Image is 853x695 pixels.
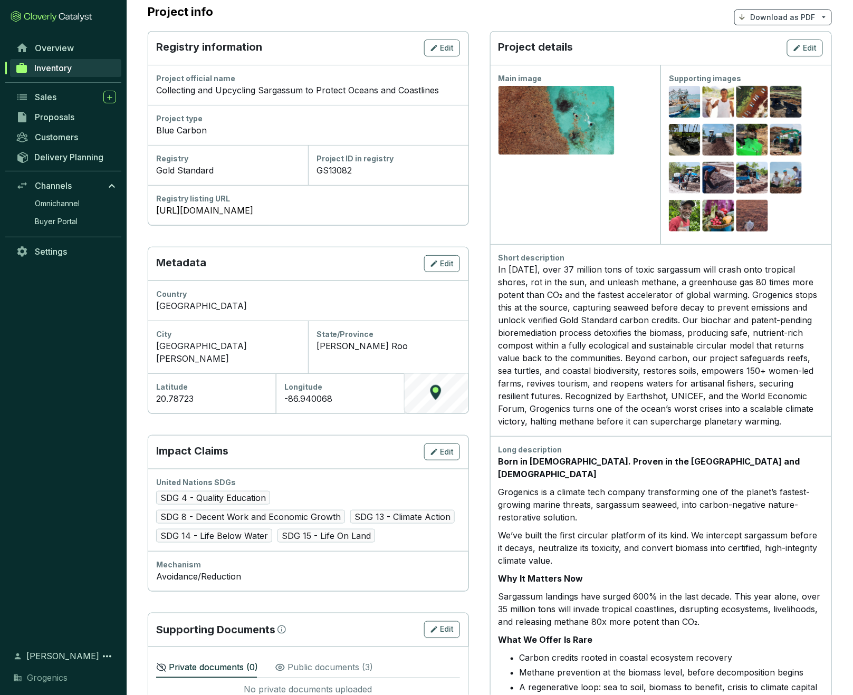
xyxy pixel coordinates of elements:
[156,84,460,96] div: Collecting and Upcycling Sargassum to Protect Oceans and Coastlines
[27,672,68,684] span: Grogenics
[440,258,454,269] span: Edit
[499,486,823,524] p: Grogenics is a climate tech company transforming one of the planet’s fastest-growing marine threa...
[440,447,454,457] span: Edit
[148,5,224,18] h2: Project info
[11,88,121,106] a: Sales
[350,510,455,524] span: SDG 13 - Climate Action
[317,340,460,352] div: [PERSON_NAME] Roo
[11,177,121,195] a: Channels
[520,681,823,694] li: A regenerative loop: sea to soil, biomass to benefit, crisis to climate capital
[156,153,300,164] div: Registry
[499,73,653,84] div: Main image
[35,132,78,142] span: Customers
[26,650,99,663] span: [PERSON_NAME]
[156,477,460,488] div: United Nations SDGs
[499,263,823,428] div: In [DATE], over 37 million tons of toxic sargassum will crash onto tropical shores, rot in the su...
[156,529,272,543] span: SDG 14 - Life Below Water
[35,180,72,191] span: Channels
[424,621,460,638] button: Edit
[156,255,206,272] p: Metadata
[669,73,823,84] div: Supporting images
[35,43,74,53] span: Overview
[156,570,460,583] div: Avoidance/Reduction
[499,456,800,479] strong: Born in [DEMOGRAPHIC_DATA]. Proven in the [GEOGRAPHIC_DATA] and [DEMOGRAPHIC_DATA]
[156,559,460,570] div: Mechanism
[35,216,78,227] span: Buyer Portal
[499,634,593,645] strong: What We Offer Is Rare
[11,108,121,126] a: Proposals
[520,667,823,679] li: Methane prevention at the biomass level, before decomposition begins
[499,529,823,567] p: We’ve built the first circular platform of its kind. We intercept sargassum before it decays, neu...
[277,529,375,543] span: SDG 15 - Life On Land
[156,40,262,56] p: Registry information
[11,148,121,166] a: Delivery Planning
[499,445,823,455] div: Long description
[284,382,396,392] div: Longitude
[156,622,275,637] p: Supporting Documents
[287,661,373,674] p: Public documents ( 3 )
[34,152,103,162] span: Delivery Planning
[156,329,300,340] div: City
[35,198,80,209] span: Omnichannel
[156,204,460,217] a: [URL][DOMAIN_NAME]
[11,39,121,57] a: Overview
[424,255,460,272] button: Edit
[156,510,345,524] span: SDG 8 - Decent Work and Economic Growth
[35,92,56,102] span: Sales
[499,590,823,628] p: Sargassum landings have surged 600% in the last decade. This year alone, over 35 million tons wil...
[30,196,121,211] a: Omnichannel
[499,40,573,56] p: Project details
[499,253,823,263] div: Short description
[317,329,460,340] div: State/Province
[156,124,460,137] div: Blue Carbon
[156,340,300,365] div: [GEOGRAPHIC_DATA][PERSON_NAME]
[424,40,460,56] button: Edit
[35,112,74,122] span: Proposals
[803,43,817,53] span: Edit
[751,12,816,23] p: Download as PDF
[156,194,460,204] div: Registry listing URL
[156,300,460,312] div: [GEOGRAPHIC_DATA]
[156,392,267,405] div: 20.78723
[169,661,258,674] p: Private documents ( 0 )
[156,443,228,460] p: Impact Claims
[520,652,823,664] li: Carbon credits rooted in coastal ecosystem recovery
[440,624,454,635] span: Edit
[156,382,267,392] div: Latitude
[317,164,460,177] div: GS13082
[156,73,460,84] div: Project official name
[499,573,583,584] strong: Why It Matters Now
[156,164,300,177] div: Gold Standard
[11,128,121,146] a: Customers
[317,153,460,164] div: Project ID in registry
[156,289,460,300] div: Country
[156,113,460,124] div: Project type
[30,214,121,229] a: Buyer Portal
[10,59,121,77] a: Inventory
[35,246,67,257] span: Settings
[787,40,823,56] button: Edit
[424,443,460,460] button: Edit
[440,43,454,53] span: Edit
[284,392,396,405] div: -86.940068
[34,63,72,73] span: Inventory
[156,491,270,505] span: SDG 4 - Quality Education
[11,243,121,260] a: Settings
